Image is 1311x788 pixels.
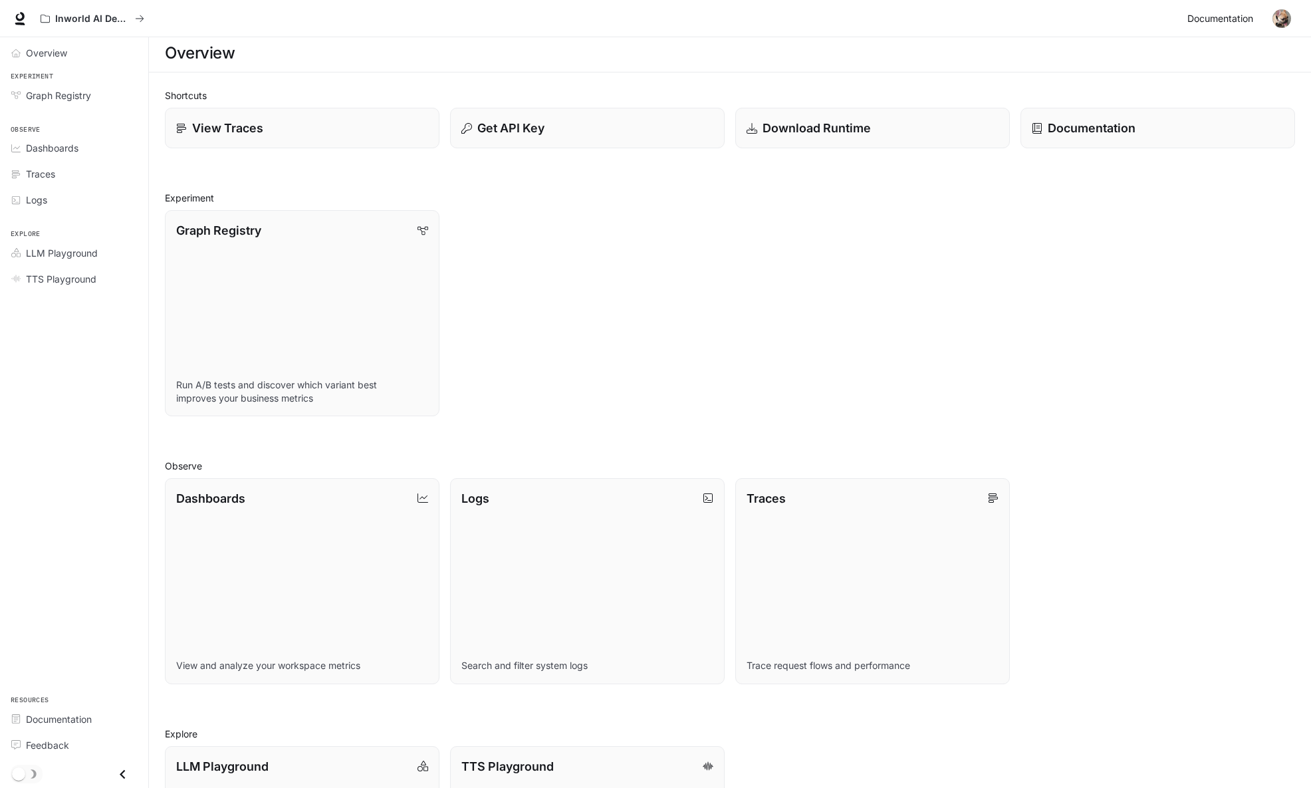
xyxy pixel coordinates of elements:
[5,267,143,291] a: TTS Playground
[176,378,428,405] p: Run A/B tests and discover which variant best improves your business metrics
[5,41,143,65] a: Overview
[747,489,786,507] p: Traces
[165,88,1295,102] h2: Shortcuts
[5,84,143,107] a: Graph Registry
[165,478,439,684] a: DashboardsView and analyze your workspace metrics
[1048,119,1135,137] p: Documentation
[165,210,439,416] a: Graph RegistryRun A/B tests and discover which variant best improves your business metrics
[5,188,143,211] a: Logs
[35,5,150,32] button: All workspaces
[1020,108,1295,148] a: Documentation
[165,191,1295,205] h2: Experiment
[55,13,130,25] p: Inworld AI Demos
[5,241,143,265] a: LLM Playground
[1182,5,1263,32] a: Documentation
[747,659,999,672] p: Trace request flows and performance
[450,108,725,148] button: Get API Key
[26,738,69,752] span: Feedback
[461,489,489,507] p: Logs
[165,40,235,66] h1: Overview
[1272,9,1291,28] img: User avatar
[763,119,871,137] p: Download Runtime
[165,727,1295,741] h2: Explore
[26,246,98,260] span: LLM Playground
[461,757,554,775] p: TTS Playground
[5,136,143,160] a: Dashboards
[12,766,25,781] span: Dark mode toggle
[477,119,544,137] p: Get API Key
[5,733,143,757] a: Feedback
[176,221,261,239] p: Graph Registry
[26,141,78,155] span: Dashboards
[176,489,245,507] p: Dashboards
[26,46,67,60] span: Overview
[1268,5,1295,32] button: User avatar
[450,478,725,684] a: LogsSearch and filter system logs
[26,88,91,102] span: Graph Registry
[735,108,1010,148] a: Download Runtime
[735,478,1010,684] a: TracesTrace request flows and performance
[192,119,263,137] p: View Traces
[176,659,428,672] p: View and analyze your workspace metrics
[26,272,96,286] span: TTS Playground
[165,108,439,148] a: View Traces
[165,459,1295,473] h2: Observe
[26,167,55,181] span: Traces
[5,162,143,186] a: Traces
[1187,11,1253,27] span: Documentation
[108,761,138,788] button: Close drawer
[176,757,269,775] p: LLM Playground
[461,659,713,672] p: Search and filter system logs
[26,193,47,207] span: Logs
[5,708,143,731] a: Documentation
[26,712,92,726] span: Documentation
